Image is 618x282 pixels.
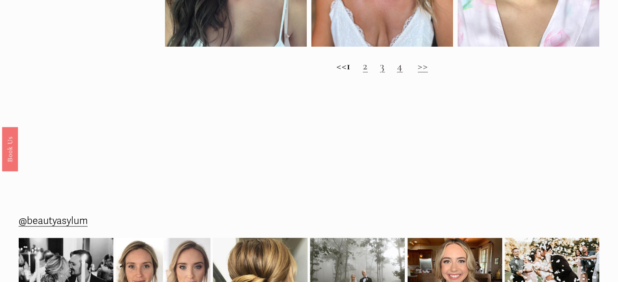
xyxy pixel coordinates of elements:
h2: << [165,59,600,73]
a: 4 [397,59,403,73]
strong: 1 [347,59,351,73]
a: 2 [363,59,368,73]
a: >> [418,59,428,73]
a: @beautyasylum [19,212,88,230]
a: Book Us [2,127,18,171]
a: 3 [380,59,385,73]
